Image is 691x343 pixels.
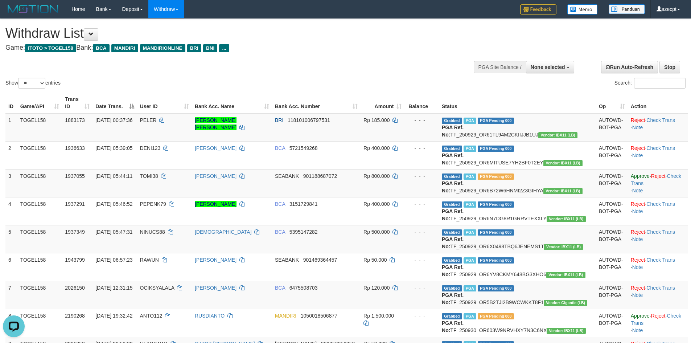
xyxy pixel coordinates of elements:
[95,313,132,319] span: [DATE] 19:32:42
[442,285,462,291] span: Grabbed
[601,61,658,73] a: Run Auto-Refresh
[65,201,85,207] span: 1937291
[275,285,285,291] span: BCA
[407,200,436,208] div: - - -
[442,180,464,193] b: PGA Ref. No:
[363,201,390,207] span: Rp 400.000
[195,257,236,263] a: [PERSON_NAME]
[17,281,62,309] td: TOGEL158
[195,117,236,130] a: [PERSON_NAME] [PERSON_NAME]
[407,144,436,152] div: - - -
[631,173,681,186] a: Check Trans
[634,78,686,89] input: Search:
[632,208,643,214] a: Note
[65,117,85,123] span: 1883173
[631,145,645,151] a: Reject
[632,264,643,270] a: Note
[596,281,628,309] td: AUTOWD-BOT-PGA
[3,3,25,25] button: Open LiveChat chat widget
[363,285,390,291] span: Rp 120.000
[442,124,464,138] b: PGA Ref. No:
[596,225,628,253] td: AUTOWD-BOT-PGA
[442,320,464,333] b: PGA Ref. No:
[531,64,565,70] span: None selected
[95,173,132,179] span: [DATE] 05:44:11
[439,309,596,337] td: TF_250930_OR603W9NRVHXY7N3C6NX
[464,201,476,208] span: Marked by azecpt
[439,253,596,281] td: TF_250929_OR6YV8CKMY648BG3XHO6
[203,44,217,52] span: BNI
[464,118,476,124] span: Marked by azecs1
[646,257,675,263] a: Check Trans
[439,225,596,253] td: TF_250929_OR6X0498TBQ6JENEMS1T
[646,229,675,235] a: Check Trans
[567,4,598,15] img: Button%20Memo.svg
[303,257,337,263] span: Copy 901469364457 to clipboard
[65,145,85,151] span: 1936633
[62,93,92,113] th: Trans ID: activate to sort column ascending
[439,197,596,225] td: TF_250929_OR6N7DG8R1GRRVTEXXLY
[442,292,464,305] b: PGA Ref. No:
[303,173,337,179] span: Copy 901188687072 to clipboard
[596,169,628,197] td: AUTOWD-BOT-PGA
[596,197,628,225] td: AUTOWD-BOT-PGA
[628,169,688,197] td: · · ·
[65,229,85,235] span: 1937349
[5,78,61,89] label: Show entries
[442,201,462,208] span: Grabbed
[275,229,285,235] span: BCA
[275,117,283,123] span: BRI
[628,93,688,113] th: Action
[442,208,464,221] b: PGA Ref. No:
[547,216,586,222] span: Vendor URL: https://dashboard.q2checkout.com/secure
[140,201,166,207] span: PEPENK79
[442,152,464,166] b: PGA Ref. No:
[363,145,390,151] span: Rp 400.000
[609,4,645,14] img: panduan.png
[478,229,514,236] span: PGA Pending
[442,264,464,277] b: PGA Ref. No:
[18,78,45,89] select: Showentries
[5,141,17,169] td: 2
[5,197,17,225] td: 4
[5,253,17,281] td: 6
[442,257,462,264] span: Grabbed
[275,145,285,151] span: BCA
[275,201,285,207] span: BCA
[631,257,645,263] a: Reject
[544,300,588,306] span: Vendor URL: https://dashboard.q2checkout.com/secure
[95,285,132,291] span: [DATE] 12:31:15
[195,173,236,179] a: [PERSON_NAME]
[442,229,462,236] span: Grabbed
[544,244,583,250] span: Vendor URL: https://dashboard.q2checkout.com/secure
[195,145,236,151] a: [PERSON_NAME]
[628,197,688,225] td: · ·
[646,285,675,291] a: Check Trans
[17,253,62,281] td: TOGEL158
[631,117,645,123] a: Reject
[140,173,158,179] span: TOMI38
[464,146,476,152] span: Marked by azecpt
[464,257,476,264] span: Marked by azecs1
[195,229,252,235] a: [DEMOGRAPHIC_DATA]
[137,93,192,113] th: User ID: activate to sort column ascending
[5,281,17,309] td: 7
[596,113,628,142] td: AUTOWD-BOT-PGA
[140,229,165,235] span: NINUCS88
[95,145,132,151] span: [DATE] 05:39:05
[17,93,62,113] th: Game/API: activate to sort column ascending
[95,201,132,207] span: [DATE] 05:46:52
[65,285,85,291] span: 2026150
[538,132,577,138] span: Vendor URL: https://dashboard.q2checkout.com/secure
[646,117,675,123] a: Check Trans
[111,44,138,52] span: MANDIRI
[289,201,318,207] span: Copy 3151729841 to clipboard
[596,93,628,113] th: Op: activate to sort column ascending
[631,285,645,291] a: Reject
[442,118,462,124] span: Grabbed
[442,313,462,319] span: Grabbed
[659,61,680,73] a: Stop
[92,93,137,113] th: Date Trans.: activate to sort column descending
[596,309,628,337] td: AUTOWD-BOT-PGA
[17,169,62,197] td: TOGEL158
